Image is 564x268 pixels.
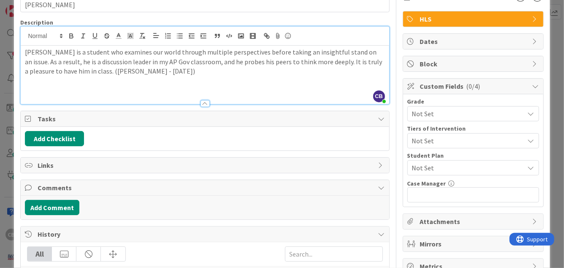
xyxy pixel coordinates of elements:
[407,126,539,131] div: Tiers of Intervention
[25,200,79,215] button: Add Comment
[420,14,528,24] span: HLS
[407,98,539,104] div: Grade
[25,131,84,146] button: Add Checklist
[18,1,38,11] span: Support
[38,229,374,239] span: History
[38,183,374,193] span: Comments
[27,247,52,261] div: All
[20,19,53,26] span: Description
[420,81,528,91] span: Custom Fields
[373,90,385,102] span: CB
[285,246,383,262] input: Search...
[38,114,374,124] span: Tasks
[420,59,528,69] span: Block
[412,108,520,120] span: Not Set
[407,180,446,187] label: Case Manager
[420,239,528,249] span: Mirrors
[412,135,520,147] span: Not Set
[25,47,385,76] p: [PERSON_NAME] is a student who examines our world through multiple perspectives before taking an ...
[38,160,374,170] span: Links
[407,153,539,159] div: Student Plan
[412,163,524,173] span: Not Set
[466,82,480,90] span: ( 0/4 )
[420,216,528,227] span: Attachments
[420,36,528,46] span: Dates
